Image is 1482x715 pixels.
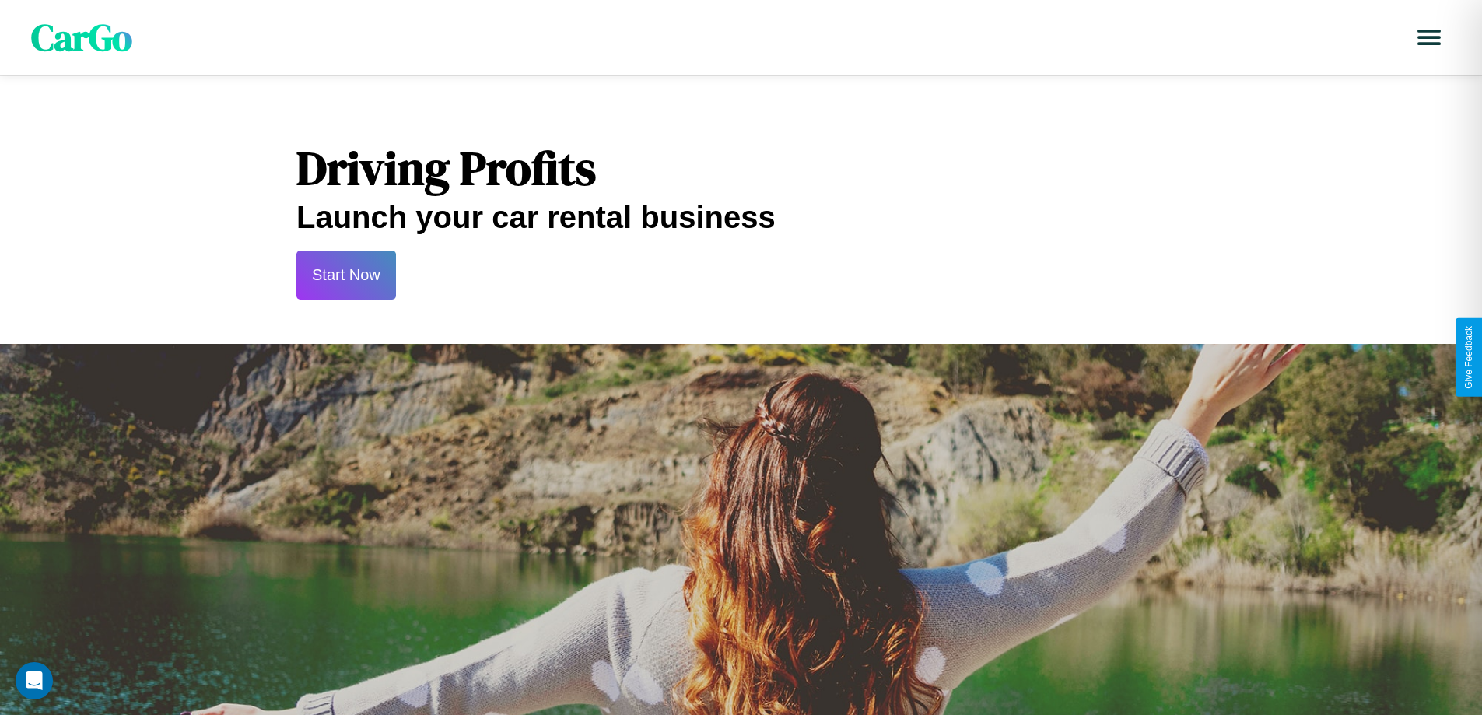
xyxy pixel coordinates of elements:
[1407,16,1451,59] button: Open menu
[31,12,132,63] span: CarGo
[296,136,1186,200] h1: Driving Profits
[16,662,53,699] div: Open Intercom Messenger
[296,200,1186,235] h2: Launch your car rental business
[296,251,396,300] button: Start Now
[1463,326,1474,389] div: Give Feedback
